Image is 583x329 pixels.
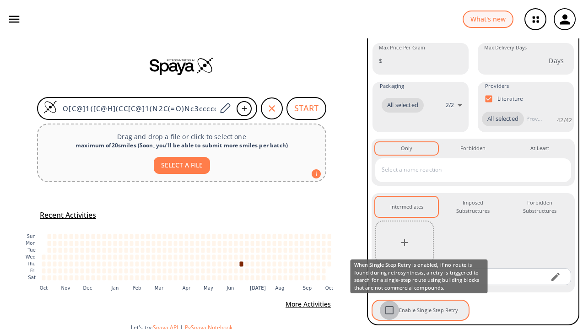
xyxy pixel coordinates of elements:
[155,286,164,291] text: Mar
[401,144,412,152] div: Only
[351,259,488,293] div: When Single Step Retry is enabled, if no route is found during retrosynthesis, a retry is trigger...
[40,210,96,220] h5: Recent Activities
[380,82,404,90] span: Packaging
[43,100,57,114] img: Logo Spaya
[372,300,470,321] div: When Single Step Retry is enabled, if no route is found during retrosynthesis, a retry is trigger...
[26,241,36,246] text: Mon
[379,44,425,51] label: Max Price Per Gram
[485,82,509,90] span: Providers
[303,286,312,291] text: Sep
[446,101,454,109] p: 2 / 2
[83,286,92,291] text: Dec
[286,97,326,120] button: START
[27,248,36,253] text: Tue
[250,286,266,291] text: [DATE]
[382,101,424,110] span: All selected
[42,234,331,280] g: cell
[133,286,141,291] text: Feb
[508,197,571,217] button: Forbidden Substructures
[380,301,399,320] span: Enable Single Step Retry
[508,142,571,154] button: At Least
[325,286,334,291] text: Oct
[45,141,318,150] div: maximum of 20 smiles ( Soon, you'll be able to submit more smiles per batch )
[57,104,216,113] input: Enter SMILES
[26,234,36,280] g: y-axis tick label
[40,286,48,291] text: Oct
[484,44,527,51] label: Max Delivery Days
[449,199,497,216] div: Imposed Substructures
[482,114,524,124] span: All selected
[399,306,459,314] span: Enable Single Step Retry
[463,11,513,28] button: What's new
[150,57,214,75] img: Spaya logo
[390,203,423,211] div: Intermediates
[549,56,564,65] p: Days
[516,199,564,216] div: Forbidden Substructures
[27,234,36,239] text: Sun
[442,142,504,154] button: Forbidden
[154,157,210,174] button: SELECT A FILE
[30,268,36,273] text: Fri
[442,197,504,217] button: Imposed Substructures
[379,162,553,177] input: Select a name reaction
[183,286,191,291] text: Apr
[557,116,572,124] p: 42 / 42
[27,261,36,266] text: Thu
[282,296,335,313] button: More Activities
[226,286,234,291] text: Jun
[524,112,544,126] input: Provider name
[460,144,486,152] div: Forbidden
[204,286,213,291] text: May
[275,286,285,291] text: Aug
[497,95,524,102] p: Literature
[40,286,334,291] g: x-axis tick label
[530,144,549,152] div: At Least
[36,208,100,223] button: Recent Activities
[61,286,70,291] text: Nov
[111,286,119,291] text: Jan
[375,197,438,217] button: Intermediates
[26,254,36,259] text: Wed
[45,132,318,141] p: Drag and drop a file or click to select one
[375,142,438,154] button: Only
[379,56,383,65] p: $
[28,275,36,280] text: Sat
